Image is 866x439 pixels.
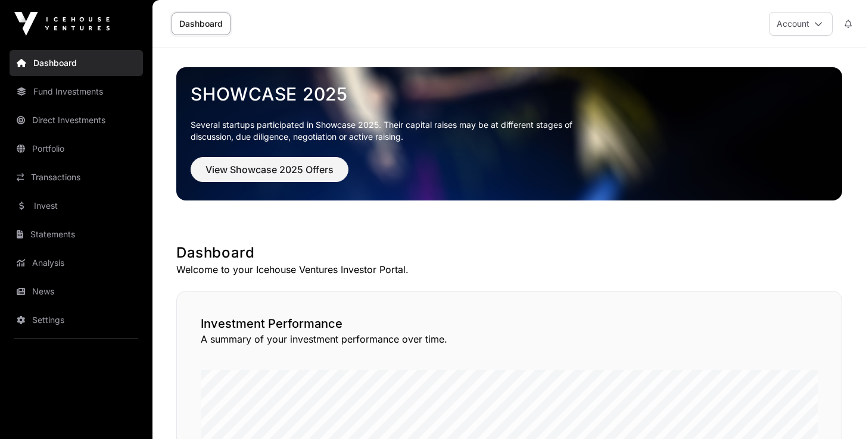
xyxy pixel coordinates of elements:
[10,307,143,333] a: Settings
[10,79,143,105] a: Fund Investments
[191,119,591,143] p: Several startups participated in Showcase 2025. Their capital raises may be at different stages o...
[191,157,348,182] button: View Showcase 2025 Offers
[10,193,143,219] a: Invest
[10,221,143,247] a: Statements
[205,162,334,177] span: View Showcase 2025 Offers
[10,250,143,276] a: Analysis
[191,83,828,105] a: Showcase 2025
[172,12,230,35] a: Dashboard
[176,262,842,277] p: Welcome to your Icehouse Ventures Investor Portal.
[201,315,818,332] h2: Investment Performance
[769,12,833,36] button: Account
[176,67,842,200] img: Showcase 2025
[14,12,110,36] img: Icehouse Ventures Logo
[191,169,348,181] a: View Showcase 2025 Offers
[10,107,143,133] a: Direct Investments
[176,243,842,262] h1: Dashboard
[806,382,866,439] iframe: Chat Widget
[10,136,143,162] a: Portfolio
[201,332,818,346] p: A summary of your investment performance over time.
[10,164,143,190] a: Transactions
[10,50,143,76] a: Dashboard
[10,278,143,305] a: News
